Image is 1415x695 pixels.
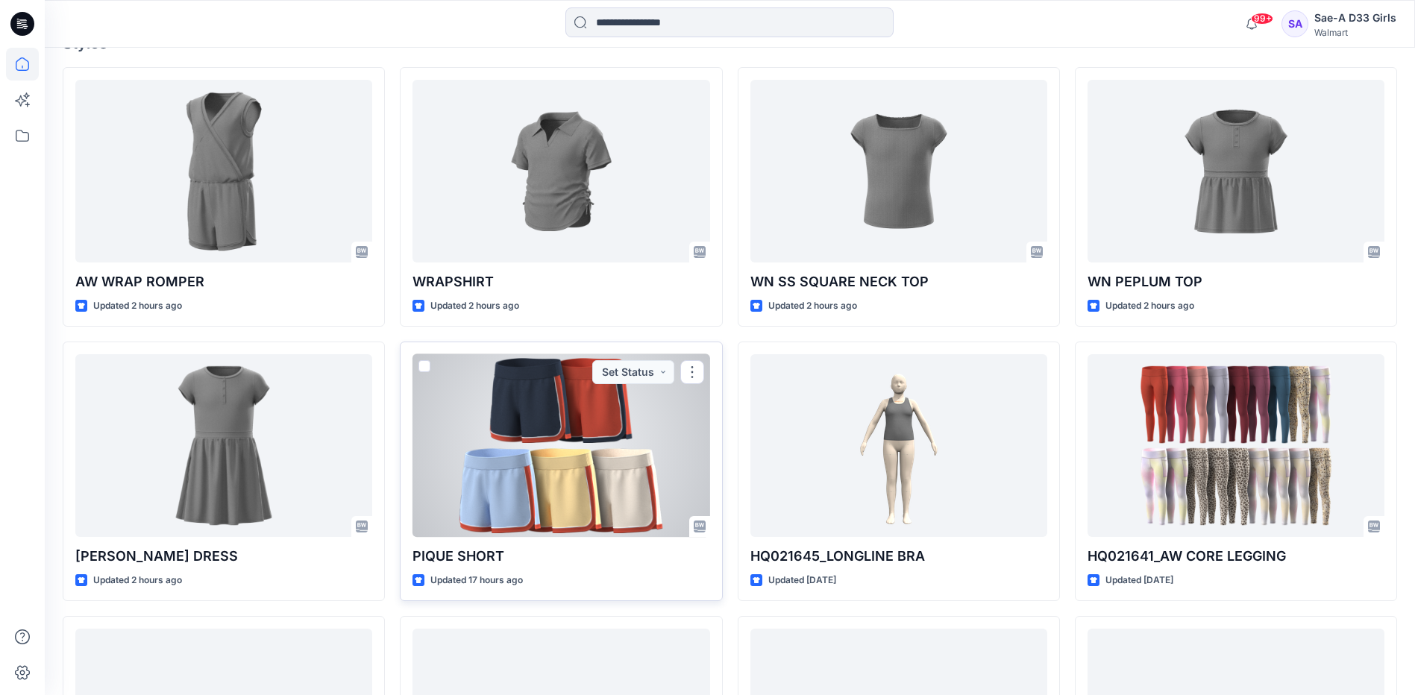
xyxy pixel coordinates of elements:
[412,271,709,292] p: WRAPSHIRT
[75,546,372,567] p: [PERSON_NAME] DRESS
[768,298,857,314] p: Updated 2 hours ago
[768,573,836,588] p: Updated [DATE]
[430,298,519,314] p: Updated 2 hours ago
[430,573,523,588] p: Updated 17 hours ago
[1088,354,1384,537] a: HQ021641_AW CORE LEGGING
[412,546,709,567] p: PIQUE SHORT
[1251,13,1273,25] span: 99+
[750,546,1047,567] p: HQ021645_LONGLINE BRA
[1105,298,1194,314] p: Updated 2 hours ago
[1088,546,1384,567] p: HQ021641_AW CORE LEGGING
[1088,80,1384,262] a: WN PEPLUM TOP
[750,80,1047,262] a: WN SS SQUARE NECK TOP
[750,354,1047,537] a: HQ021645_LONGLINE BRA
[75,354,372,537] a: WN HENLEY DRESS
[412,354,709,537] a: PIQUE SHORT
[1314,27,1396,38] div: Walmart
[75,80,372,262] a: AW WRAP ROMPER
[1088,271,1384,292] p: WN PEPLUM TOP
[93,573,182,588] p: Updated 2 hours ago
[75,271,372,292] p: AW WRAP ROMPER
[1105,573,1173,588] p: Updated [DATE]
[1281,10,1308,37] div: SA
[93,298,182,314] p: Updated 2 hours ago
[1314,9,1396,27] div: Sae-A D33 Girls
[750,271,1047,292] p: WN SS SQUARE NECK TOP
[412,80,709,262] a: WRAPSHIRT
